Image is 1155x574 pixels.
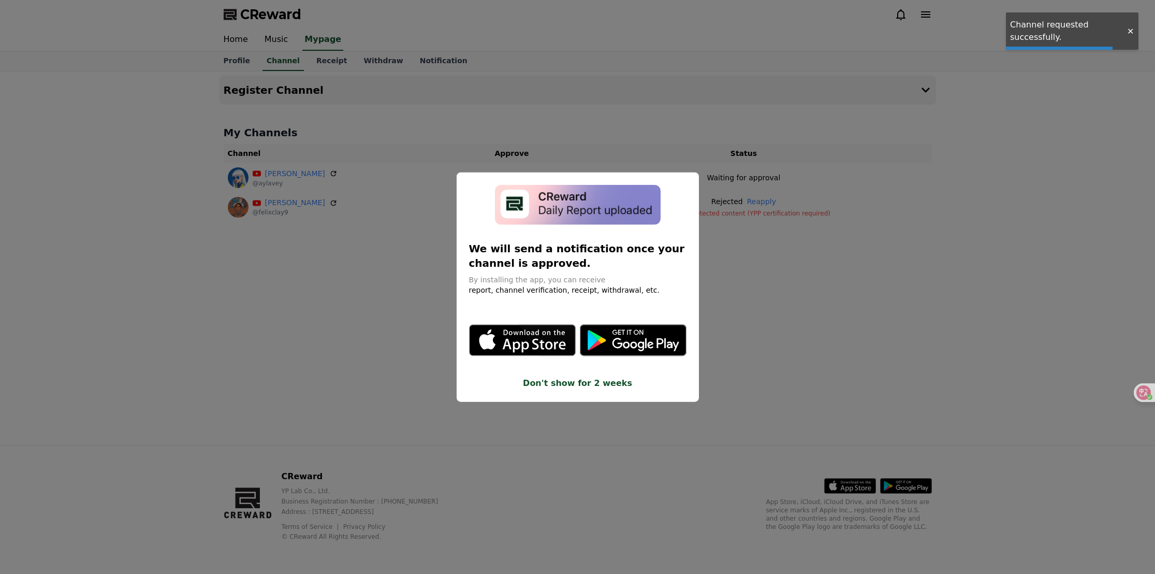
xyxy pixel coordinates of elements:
button: Don't show for 2 weeks [469,377,686,389]
img: app-install-modal [495,185,661,225]
p: By installing the app, you can receive [469,274,686,284]
div: modal [457,173,699,402]
p: report, channel verification, receipt, withdrawal, etc. [469,284,686,295]
p: We will send a notification once your channel is approved. [469,241,686,270]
